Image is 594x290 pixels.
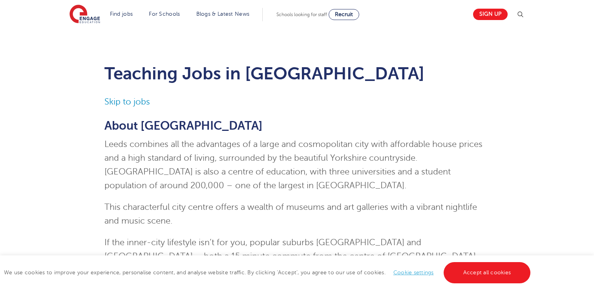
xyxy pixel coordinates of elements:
span: We use cookies to improve your experience, personalise content, and analyse website traffic. By c... [4,270,532,275]
img: Engage Education [69,5,100,24]
a: Sign up [473,9,508,20]
a: Blogs & Latest News [196,11,250,17]
a: For Schools [149,11,180,17]
span: Leeds combines all the advantages of a large and cosmopolitan city with affordable house prices a... [104,139,483,190]
span: If the inner-city lifestyle isn’t for you, popular suburbs [GEOGRAPHIC_DATA] and [GEOGRAPHIC_DATA... [104,238,484,275]
span: About [GEOGRAPHIC_DATA] [104,119,263,132]
a: Accept all cookies [444,262,531,283]
span: Schools looking for staff [276,12,327,17]
h1: Teaching Jobs in [GEOGRAPHIC_DATA] [104,64,490,83]
a: Find jobs [110,11,133,17]
span: Recruit [335,11,353,17]
a: Recruit [329,9,359,20]
a: Cookie settings [393,270,434,275]
a: Skip to jobs [104,97,150,106]
span: This characterful city centre offers a wealth of museums and art galleries with a vibrant nightli... [104,202,477,226]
